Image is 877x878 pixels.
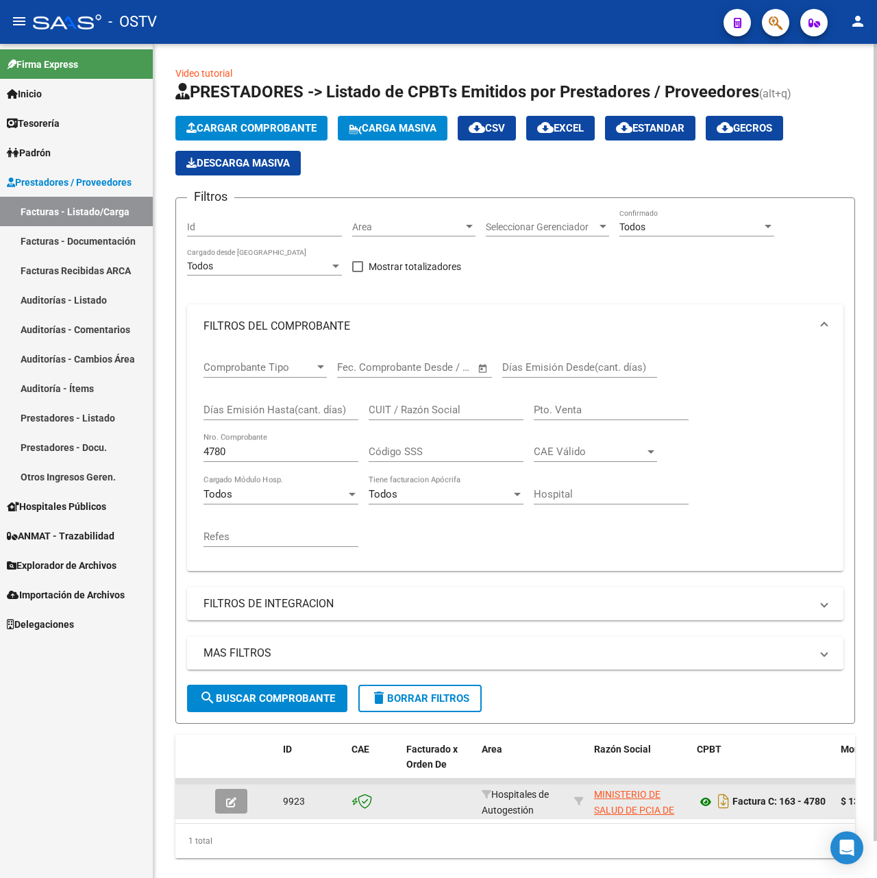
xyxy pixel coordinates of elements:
span: ID [283,744,292,755]
span: Mostrar totalizadores [369,258,461,275]
span: Padrón [7,145,51,160]
span: Hospitales de Autogestión [482,789,549,816]
mat-icon: cloud_download [616,119,632,136]
h3: Filtros [187,187,234,206]
span: Cargar Comprobante [186,122,317,134]
span: Todos [203,488,232,500]
div: 1 total [175,824,855,858]
button: Buscar Comprobante [187,685,347,712]
mat-panel-title: MAS FILTROS [203,646,811,661]
mat-panel-title: FILTROS DEL COMPROBANTE [203,319,811,334]
span: Inicio [7,86,42,101]
input: Fecha inicio [337,361,393,374]
span: Buscar Comprobante [199,692,335,705]
span: CAE Válido [534,446,645,458]
span: Tesorería [7,116,60,131]
mat-expansion-panel-header: MAS FILTROS [187,637,843,670]
i: Descargar documento [715,790,732,812]
mat-icon: cloud_download [717,119,733,136]
input: Fecha fin [405,361,471,374]
datatable-header-cell: CAE [346,735,401,795]
mat-icon: cloud_download [469,119,485,136]
span: Importación de Archivos [7,587,125,602]
button: CSV [458,116,516,141]
datatable-header-cell: Area [476,735,569,795]
span: Facturado x Orden De [406,744,458,770]
span: Prestadores / Proveedores [7,175,132,190]
button: EXCEL [526,116,595,141]
span: Razón Social [594,744,651,755]
button: Open calendar [475,361,491,376]
span: Area [482,744,502,755]
span: Gecros [717,122,772,134]
span: Firma Express [7,57,78,72]
app-download-masive: Descarga masiva de comprobantes (adjuntos) [175,151,301,175]
span: - OSTV [108,7,157,37]
datatable-header-cell: Razón Social [589,735,691,795]
mat-panel-title: FILTROS DE INTEGRACION [203,596,811,611]
span: Descarga Masiva [186,157,290,169]
span: Area [352,221,463,233]
span: Hospitales Públicos [7,499,106,514]
span: EXCEL [537,122,584,134]
span: Explorador de Archivos [7,558,116,573]
span: Carga Masiva [349,122,436,134]
span: Monto [841,744,869,755]
button: Descarga Masiva [175,151,301,175]
span: ANMAT - Trazabilidad [7,528,114,544]
span: Todos [369,488,397,500]
a: Video tutorial [175,68,232,79]
mat-icon: search [199,690,216,706]
span: Delegaciones [7,617,74,632]
button: Gecros [706,116,783,141]
button: Carga Masiva [338,116,447,141]
span: (alt+q) [759,87,791,100]
datatable-header-cell: CPBT [691,735,835,795]
mat-expansion-panel-header: FILTROS DE INTEGRACION [187,587,843,620]
div: 30626983398 [594,787,686,816]
div: Open Intercom Messenger [830,831,863,864]
span: Todos [187,260,213,271]
span: CPBT [697,744,721,755]
div: FILTROS DEL COMPROBANTE [187,348,843,571]
mat-icon: cloud_download [537,119,554,136]
mat-icon: menu [11,13,27,29]
span: CSV [469,122,505,134]
button: Cargar Comprobante [175,116,328,141]
mat-expansion-panel-header: FILTROS DEL COMPROBANTE [187,304,843,348]
span: Todos [619,221,645,232]
mat-icon: delete [371,690,387,706]
button: Estandar [605,116,695,141]
datatable-header-cell: ID [277,735,346,795]
strong: Factura C: 163 - 4780 [732,796,826,807]
span: Seleccionar Gerenciador [486,221,597,233]
span: CAE [351,744,369,755]
span: Estandar [616,122,684,134]
button: Borrar Filtros [358,685,482,712]
span: PRESTADORES -> Listado de CPBTs Emitidos por Prestadores / Proveedores [175,82,759,101]
span: 9923 [283,796,305,807]
span: Borrar Filtros [371,692,469,705]
span: Comprobante Tipo [203,361,314,374]
datatable-header-cell: Facturado x Orden De [401,735,476,795]
span: MINISTERIO DE SALUD DE PCIA DE BSAS [594,789,674,831]
mat-icon: person [850,13,866,29]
